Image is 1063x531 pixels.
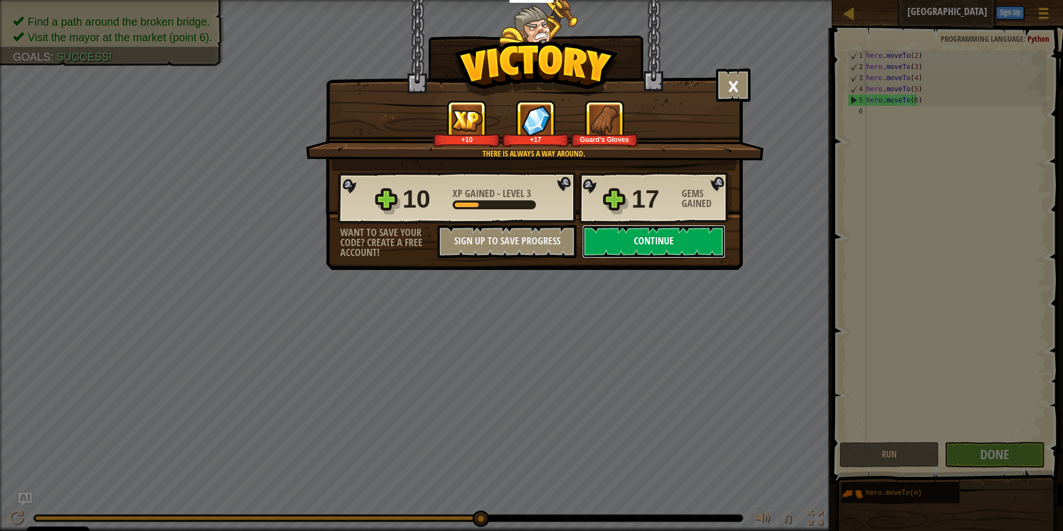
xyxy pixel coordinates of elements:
div: 10 [403,181,446,217]
div: 17 [632,181,675,217]
img: XP Gained [451,110,483,131]
div: +10 [435,135,498,144]
div: +17 [504,135,567,144]
div: Want to save your code? Create a free account! [340,228,438,258]
button: Continue [582,225,726,258]
div: - [453,189,531,199]
div: There is always a way around. [359,148,709,159]
img: Victory [454,41,618,97]
button: × [716,68,751,102]
div: Gems Gained [682,189,732,209]
span: 3 [526,186,531,200]
span: Level [500,186,526,200]
button: Sign Up to Save Progress [438,225,577,258]
img: Gems Gained [521,105,550,136]
span: XP Gained [453,186,497,200]
div: Guard's Gloves [573,135,636,144]
img: New Item [589,105,620,136]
